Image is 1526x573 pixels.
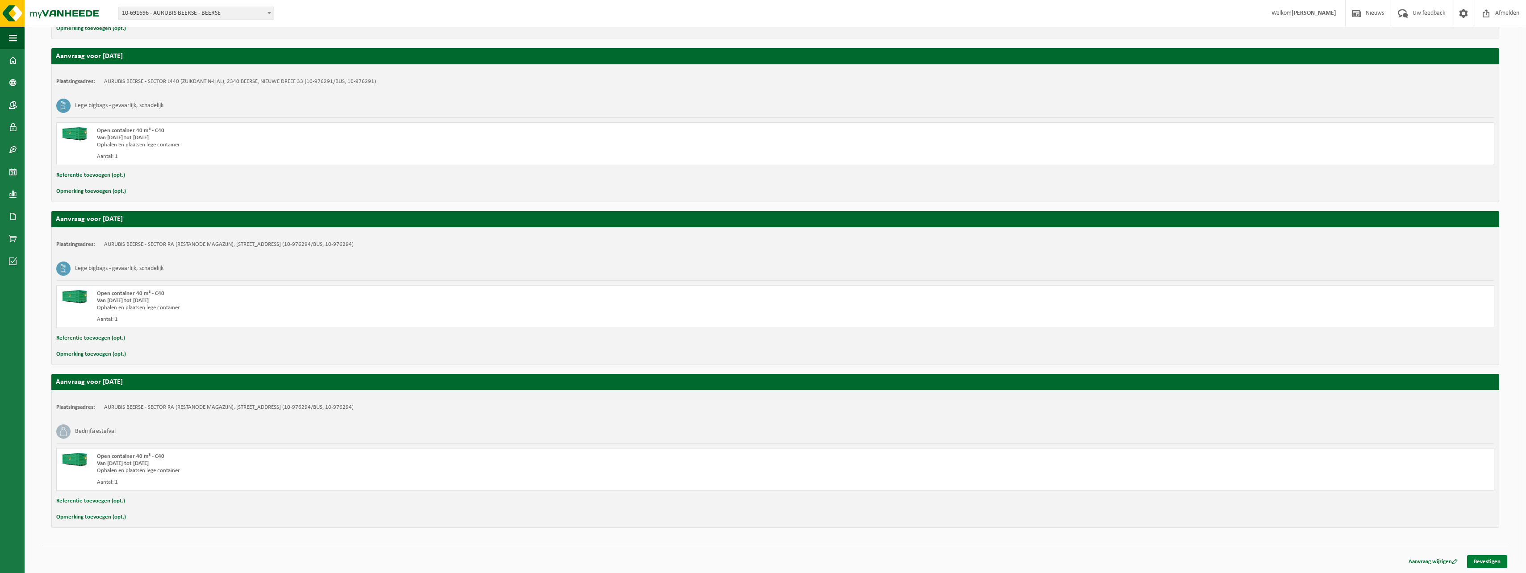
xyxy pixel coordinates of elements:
[56,216,123,223] strong: Aanvraag voor [DATE]
[75,424,116,439] h3: Bedrijfsrestafval
[97,153,811,160] div: Aantal: 1
[97,298,149,303] strong: Van [DATE] tot [DATE]
[56,495,125,507] button: Referentie toevoegen (opt.)
[104,404,354,411] td: AURUBIS BEERSE - SECTOR RA (RESTANODE MAGAZIJN), [STREET_ADDRESS] (10-976294/BUS, 10-976294)
[97,291,164,296] span: Open container 40 m³ - C40
[104,241,354,248] td: AURUBIS BEERSE - SECTOR RA (RESTANODE MAGAZIJN), [STREET_ADDRESS] (10-976294/BUS, 10-976294)
[61,127,88,141] img: HK-XC-40-GN-00.png
[1467,555,1507,568] a: Bevestigen
[56,241,95,247] strong: Plaatsingsadres:
[61,453,88,466] img: HK-XC-40-GN-00.png
[75,99,163,113] h3: Lege bigbags - gevaarlijk, schadelijk
[1292,10,1336,17] strong: [PERSON_NAME]
[56,186,126,197] button: Opmerking toevoegen (opt.)
[56,23,126,34] button: Opmerking toevoegen (opt.)
[61,290,88,303] img: HK-XC-40-GN-00.png
[97,141,811,149] div: Ophalen en plaatsen lege container
[97,304,811,311] div: Ophalen en plaatsen lege container
[97,135,149,141] strong: Van [DATE] tot [DATE]
[56,53,123,60] strong: Aanvraag voor [DATE]
[97,467,811,474] div: Ophalen en plaatsen lege container
[56,332,125,344] button: Referentie toevoegen (opt.)
[56,79,95,84] strong: Plaatsingsadres:
[56,349,126,360] button: Opmerking toevoegen (opt.)
[104,78,376,85] td: AURUBIS BEERSE - SECTOR L440 (ZUIKDANT N-HAL), 2340 BEERSE, NIEUWE DREEF 33 (10-976291/BUS, 10-97...
[1402,555,1464,568] a: Aanvraag wijzigen
[75,262,163,276] h3: Lege bigbags - gevaarlijk, schadelijk
[56,511,126,523] button: Opmerking toevoegen (opt.)
[56,170,125,181] button: Referentie toevoegen (opt.)
[97,128,164,133] span: Open container 40 m³ - C40
[118,7,274,20] span: 10-691696 - AURUBIS BEERSE - BEERSE
[97,479,811,486] div: Aantal: 1
[97,316,811,323] div: Aantal: 1
[56,378,123,386] strong: Aanvraag voor [DATE]
[97,453,164,459] span: Open container 40 m³ - C40
[56,404,95,410] strong: Plaatsingsadres:
[97,461,149,466] strong: Van [DATE] tot [DATE]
